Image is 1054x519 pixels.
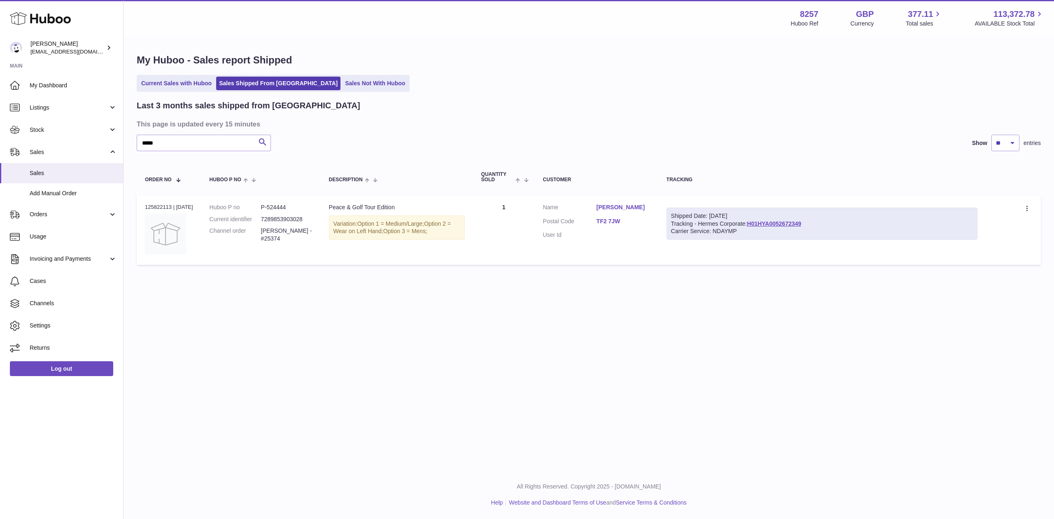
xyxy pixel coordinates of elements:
a: H01HYA0052672349 [747,220,801,227]
span: Settings [30,322,117,330]
a: Service Terms & Conditions [616,499,687,506]
span: Listings [30,104,108,112]
td: 1 [473,195,535,265]
a: Current Sales with Huboo [138,77,215,90]
p: All Rights Reserved. Copyright 2025 - [DOMAIN_NAME] [130,483,1047,491]
span: Total sales [906,20,942,28]
dt: Current identifier [210,215,261,223]
span: Returns [30,344,117,352]
span: Usage [30,233,117,241]
dt: Channel order [210,227,261,243]
label: Show [972,139,987,147]
span: Invoicing and Payments [30,255,108,263]
span: Option 3 = Mens; [383,228,427,234]
img: no-photo.jpg [145,213,186,255]
div: Carrier Service: NDAYMP [671,227,973,235]
div: Huboo Ref [791,20,818,28]
div: Variation: [329,215,465,240]
span: Sales [30,148,108,156]
li: and [506,499,686,507]
a: Website and Dashboard Terms of Use [509,499,606,506]
dt: User Id [543,231,597,239]
span: Huboo P no [210,177,241,182]
span: Description [329,177,363,182]
span: entries [1024,139,1041,147]
h3: This page is updated every 15 minutes [137,119,1039,129]
div: Currency [851,20,874,28]
strong: GBP [856,9,874,20]
dt: Huboo P no [210,203,261,211]
h2: Last 3 months sales shipped from [GEOGRAPHIC_DATA] [137,100,360,111]
a: TF2 7JW [597,217,650,225]
div: Peace & Golf Tour Edition [329,203,465,211]
span: Add Manual Order [30,189,117,197]
span: My Dashboard [30,82,117,89]
dt: Postal Code [543,217,597,227]
span: Cases [30,277,117,285]
div: Shipped Date: [DATE] [671,212,973,220]
span: Channels [30,299,117,307]
a: 377.11 Total sales [906,9,942,28]
dd: P-524444 [261,203,312,211]
span: Sales [30,169,117,177]
a: Sales Not With Huboo [342,77,408,90]
h1: My Huboo - Sales report Shipped [137,54,1041,67]
a: Log out [10,361,113,376]
span: Option 1 = Medium/Large; [357,220,424,227]
dt: Name [543,203,597,213]
div: Tracking - Hermes Corporate: [667,208,977,240]
div: Tracking [667,177,977,182]
span: 113,372.78 [993,9,1035,20]
span: AVAILABLE Stock Total [975,20,1044,28]
span: Stock [30,126,108,134]
div: 125822113 | [DATE] [145,203,193,211]
span: 377.11 [908,9,933,20]
span: Quantity Sold [481,172,514,182]
strong: 8257 [800,9,818,20]
a: [PERSON_NAME] [597,203,650,211]
img: don@skinsgolf.com [10,42,22,54]
span: Order No [145,177,172,182]
a: Help [491,499,503,506]
div: Customer [543,177,650,182]
dd: [PERSON_NAME] - #25374 [261,227,312,243]
span: Orders [30,210,108,218]
span: [EMAIL_ADDRESS][DOMAIN_NAME] [30,48,121,55]
div: [PERSON_NAME] [30,40,105,56]
a: Sales Shipped From [GEOGRAPHIC_DATA] [216,77,340,90]
dd: 7289853903028 [261,215,312,223]
a: 113,372.78 AVAILABLE Stock Total [975,9,1044,28]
